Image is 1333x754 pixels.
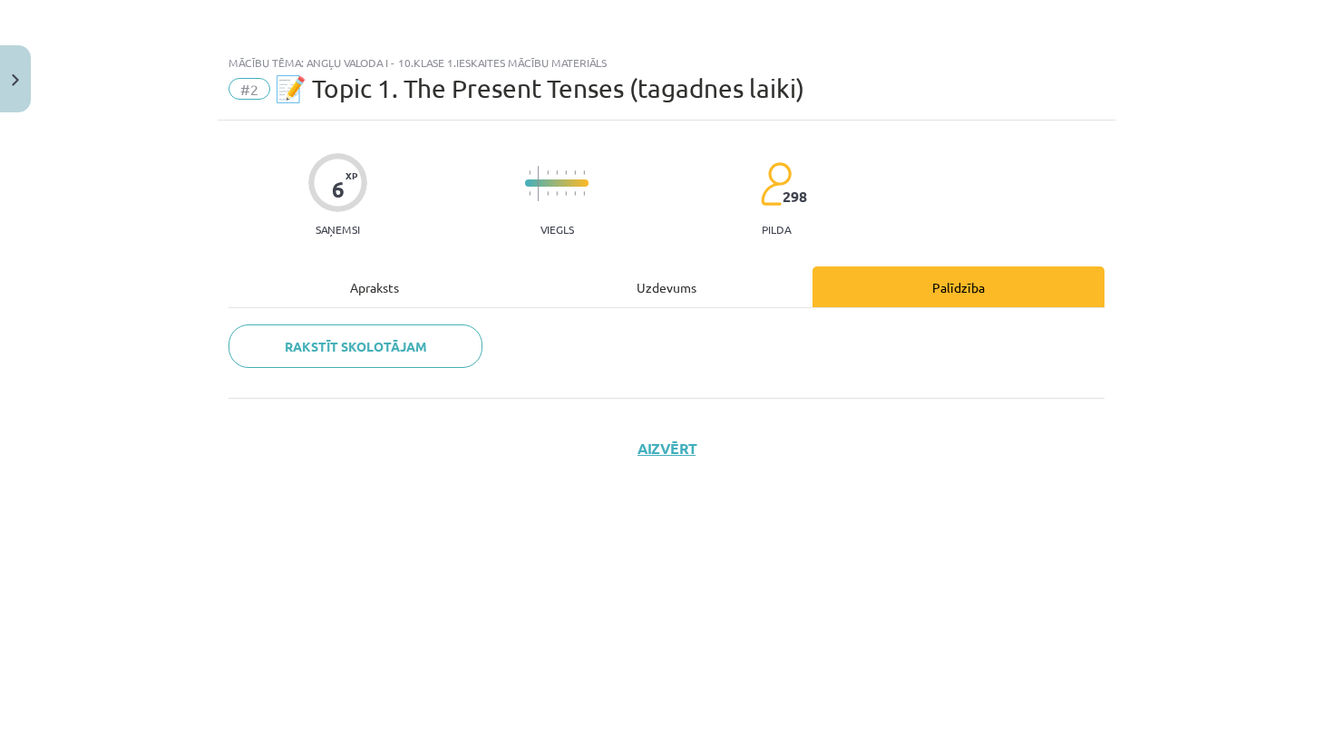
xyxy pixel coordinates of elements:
[229,56,1104,69] div: Mācību tēma: Angļu valoda i - 10.klase 1.ieskaites mācību materiāls
[521,266,812,307] div: Uzdevums
[556,170,558,175] img: icon-short-line-57e1e144782c952c97e751825c79c345078a6d821885a25fce030b3d8c18986b.svg
[547,170,549,175] img: icon-short-line-57e1e144782c952c97e751825c79c345078a6d821885a25fce030b3d8c18986b.svg
[574,191,576,196] img: icon-short-line-57e1e144782c952c97e751825c79c345078a6d821885a25fce030b3d8c18986b.svg
[812,266,1104,307] div: Palīdzība
[540,223,574,236] p: Viegls
[565,170,567,175] img: icon-short-line-57e1e144782c952c97e751825c79c345078a6d821885a25fce030b3d8c18986b.svg
[556,191,558,196] img: icon-short-line-57e1e144782c952c97e751825c79c345078a6d821885a25fce030b3d8c18986b.svg
[538,166,540,201] img: icon-long-line-d9ea69661e0d244f92f715978eff75569469978d946b2353a9bb055b3ed8787d.svg
[760,161,792,207] img: students-c634bb4e5e11cddfef0936a35e636f08e4e9abd3cc4e673bd6f9a4125e45ecb1.svg
[275,73,804,103] span: 📝 Topic 1. The Present Tenses (tagadnes laiki)
[229,78,270,100] span: #2
[308,223,367,236] p: Saņemsi
[583,170,585,175] img: icon-short-line-57e1e144782c952c97e751825c79c345078a6d821885a25fce030b3d8c18986b.svg
[565,191,567,196] img: icon-short-line-57e1e144782c952c97e751825c79c345078a6d821885a25fce030b3d8c18986b.svg
[345,170,357,180] span: XP
[529,191,530,196] img: icon-short-line-57e1e144782c952c97e751825c79c345078a6d821885a25fce030b3d8c18986b.svg
[229,266,521,307] div: Apraksts
[229,324,482,368] a: Rakstīt skolotājam
[332,177,345,202] div: 6
[574,170,576,175] img: icon-short-line-57e1e144782c952c97e751825c79c345078a6d821885a25fce030b3d8c18986b.svg
[547,191,549,196] img: icon-short-line-57e1e144782c952c97e751825c79c345078a6d821885a25fce030b3d8c18986b.svg
[529,170,530,175] img: icon-short-line-57e1e144782c952c97e751825c79c345078a6d821885a25fce030b3d8c18986b.svg
[632,440,701,458] button: Aizvērt
[783,188,807,205] span: 298
[762,223,791,236] p: pilda
[583,191,585,196] img: icon-short-line-57e1e144782c952c97e751825c79c345078a6d821885a25fce030b3d8c18986b.svg
[12,74,19,86] img: icon-close-lesson-0947bae3869378f0d4975bcd49f059093ad1ed9edebbc8119c70593378902aed.svg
